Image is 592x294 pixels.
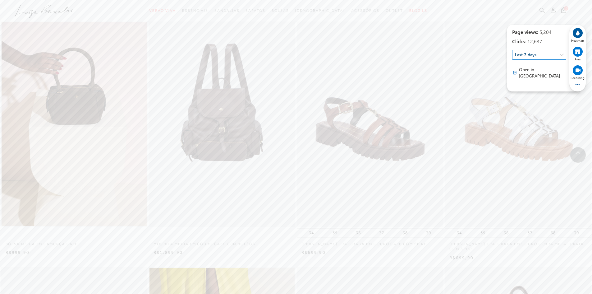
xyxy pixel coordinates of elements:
[519,67,566,79] span: Open in [GEOGRAPHIC_DATA]
[572,229,581,237] button: 39
[559,7,568,15] button: 0
[571,76,585,80] span: Recording
[409,5,427,16] a: BLOG LB
[449,255,474,260] span: R$699,90
[295,5,345,16] a: noSubCategoriesText
[301,250,326,255] span: R$699,90
[386,5,403,16] a: categoryNavScreenReaderText
[246,8,265,13] span: Sapatos
[526,38,542,44] span: 12,637
[512,50,566,60] span: Last 7 days
[502,229,511,237] button: 36
[424,229,433,237] button: 39
[571,27,584,42] div: View heatmap
[455,229,464,237] button: 34
[149,8,295,226] a: MOCHILA MÉDIA EM COURO CAFÉ COM BOLSOS
[549,229,558,237] button: 38
[297,8,443,226] img: SANDÁLIA TRATORADA EM COURO CAFÉ COM SPIKE
[182,8,208,13] span: Essenciais
[246,5,265,16] a: categoryNavScreenReaderText
[479,229,487,237] button: 35
[512,38,526,44] span: Clicks:
[154,250,183,255] span: R$1.899,90
[272,8,289,13] span: Bolsas
[445,238,591,252] a: [PERSON_NAME] TRATORADA EM COURO COBRA METAL PRATA COM SPIKE
[445,8,590,226] a: SANDÁLIA TRATORADA EM COURO COBRA METAL PRATA COM SPIKE SANDÁLIA TRATORADA EM COURO COBRA METAL P...
[525,229,534,237] button: 37
[2,8,147,226] a: BOLSA MÉDIA EM CAMURÇA CAFÉ BOLSA MÉDIA EM CAMURÇA CAFÉ
[386,8,403,13] span: Outlet
[2,8,147,226] img: BOLSA MÉDIA EM CAMURÇA CAFÉ
[377,229,386,237] button: 37
[297,238,443,247] a: [PERSON_NAME] TRATORADA EM COURO CAFÉ COM SPIKE
[272,5,289,16] a: categoryNavScreenReaderText
[564,6,568,11] span: 0
[512,29,538,35] span: Page views:
[6,250,30,255] span: R$999,90
[354,229,363,237] button: 36
[351,5,379,16] a: categoryNavScreenReaderText
[401,229,410,237] button: 38
[149,238,295,247] a: MOCHILA MÉDIA EM COURO CAFÉ COM BOLSOS
[214,5,239,16] a: categoryNavScreenReaderText
[538,29,552,35] span: 5,204
[409,8,427,13] span: BLOG LB
[512,67,566,79] div: Go to Clarity
[149,8,176,13] span: Verão Viva
[331,229,339,237] button: 35
[1,238,147,247] a: BOLSA MÉDIA EM CAMURÇA CAFÉ
[351,8,379,13] span: Acessórios
[295,8,345,13] span: [DEMOGRAPHIC_DATA]
[575,57,581,61] span: Area
[182,5,208,16] a: categoryNavScreenReaderText
[445,8,590,226] img: SANDÁLIA TRATORADA EM COURO COBRA METAL PRATA COM SPIKE
[571,46,584,61] div: View area map
[571,39,584,42] span: Heatmap
[149,7,295,227] img: MOCHILA MÉDIA EM COURO CAFÉ COM BOLSOS
[149,5,176,16] a: categoryNavScreenReaderText
[571,65,585,80] div: View recordings
[214,8,239,13] span: Sandálias
[297,8,443,226] a: SANDÁLIA TRATORADA EM COURO CAFÉ COM SPIKE SANDÁLIA TRATORADA EM COURO CAFÉ COM SPIKE
[307,229,316,237] button: 34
